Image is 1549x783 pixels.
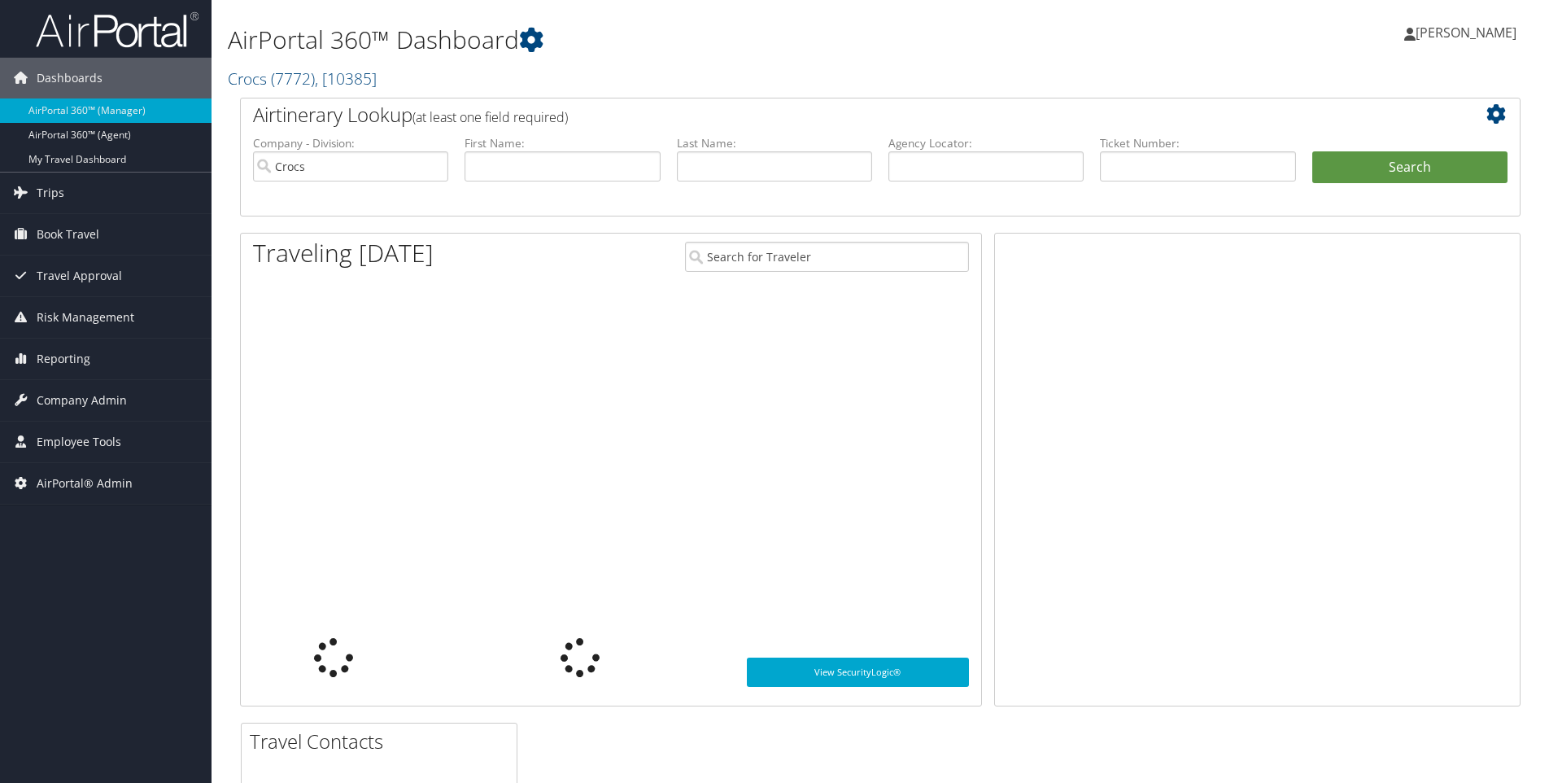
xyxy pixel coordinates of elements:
[271,68,315,90] span: ( 7772 )
[36,11,199,49] img: airportal-logo.png
[37,256,122,296] span: Travel Approval
[228,68,377,90] a: Crocs
[253,135,448,151] label: Company - Division:
[228,23,1097,57] h1: AirPortal 360™ Dashboard
[250,728,517,755] h2: Travel Contacts
[37,463,133,504] span: AirPortal® Admin
[253,236,434,270] h1: Traveling [DATE]
[685,242,969,272] input: Search for Traveler
[253,101,1401,129] h2: Airtinerary Lookup
[37,339,90,379] span: Reporting
[677,135,872,151] label: Last Name:
[1100,135,1295,151] label: Ticket Number:
[37,380,127,421] span: Company Admin
[37,297,134,338] span: Risk Management
[465,135,660,151] label: First Name:
[37,58,103,98] span: Dashboards
[315,68,377,90] span: , [ 10385 ]
[1404,8,1533,57] a: [PERSON_NAME]
[747,658,969,687] a: View SecurityLogic®
[37,173,64,213] span: Trips
[37,214,99,255] span: Book Travel
[1312,151,1508,184] button: Search
[888,135,1084,151] label: Agency Locator:
[37,422,121,462] span: Employee Tools
[412,108,568,126] span: (at least one field required)
[1416,24,1516,42] span: [PERSON_NAME]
